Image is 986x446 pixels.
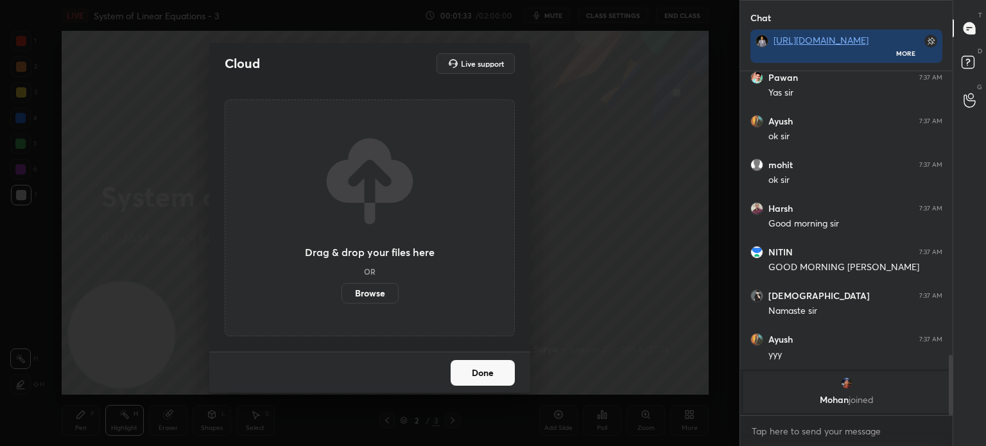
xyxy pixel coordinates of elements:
[750,71,763,84] img: 3
[919,74,942,81] div: 7:37 AM
[768,174,942,187] div: ok sir
[978,10,982,20] p: T
[740,1,781,35] p: Chat
[750,333,763,346] img: 032d65ed88404604bf15fe4e829cbca2.jpg
[919,292,942,300] div: 7:37 AM
[768,348,942,361] div: yyy
[768,203,793,214] h6: Harsh
[750,289,763,302] img: 3
[768,218,942,230] div: Good morning sir
[750,246,763,259] img: 653699958f6045ba9841d08c37ea57c3.jpg
[978,46,982,56] p: D
[849,393,874,406] span: joined
[461,60,504,67] h5: Live support
[768,159,793,171] h6: mohit
[768,87,942,99] div: Yas sir
[919,161,942,169] div: 7:37 AM
[740,71,953,415] div: grid
[751,395,942,405] p: Mohan
[768,290,870,302] h6: [DEMOGRAPHIC_DATA]
[756,35,768,47] img: 9689d3ed888646769c7969bc1f381e91.jpg
[774,34,869,46] a: [URL][DOMAIN_NAME]
[768,72,798,83] h6: Pawan
[896,49,915,58] div: More
[305,247,435,257] h3: Drag & drop your files here
[768,305,942,318] div: Namaste sir
[768,130,942,143] div: ok sir
[977,82,982,92] p: G
[768,116,793,127] h6: Ayush
[364,268,376,275] h5: OR
[919,117,942,125] div: 7:37 AM
[919,205,942,212] div: 7:37 AM
[750,159,763,171] img: default.png
[919,336,942,343] div: 7:37 AM
[768,261,942,274] div: GOOD MORNING [PERSON_NAME]
[451,360,515,386] button: Done
[225,55,260,72] h2: Cloud
[768,246,793,258] h6: NITIN
[919,248,942,256] div: 7:37 AM
[750,115,763,128] img: 032d65ed88404604bf15fe4e829cbca2.jpg
[750,202,763,215] img: 9aa005838be84012b9314963542877ac.jpg
[840,377,853,390] img: 3
[768,334,793,345] h6: Ayush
